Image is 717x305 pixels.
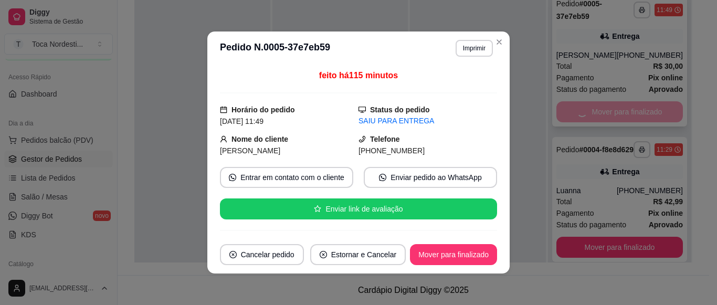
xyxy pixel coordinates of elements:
[229,174,236,181] span: whats-app
[358,135,366,143] span: phone
[379,174,386,181] span: whats-app
[456,40,493,57] button: Imprimir
[491,34,508,50] button: Close
[231,135,288,143] strong: Nome do cliente
[319,71,398,80] span: feito há 115 minutos
[410,244,497,265] button: Mover para finalizado
[220,40,330,57] h3: Pedido N. 0005-37e7eb59
[314,205,321,213] span: star
[320,251,327,258] span: close-circle
[370,135,400,143] strong: Telefone
[220,167,353,188] button: whats-appEntrar em contato com o cliente
[370,106,430,114] strong: Status do pedido
[310,244,406,265] button: close-circleEstornar e Cancelar
[220,146,280,155] span: [PERSON_NAME]
[231,106,295,114] strong: Horário do pedido
[220,198,497,219] button: starEnviar link de avaliação
[358,115,497,127] div: SAIU PARA ENTREGA
[229,251,237,258] span: close-circle
[220,106,227,113] span: calendar
[358,106,366,113] span: desktop
[364,167,497,188] button: whats-appEnviar pedido ao WhatsApp
[220,135,227,143] span: user
[220,117,263,125] span: [DATE] 11:49
[220,244,304,265] button: close-circleCancelar pedido
[358,146,425,155] span: [PHONE_NUMBER]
